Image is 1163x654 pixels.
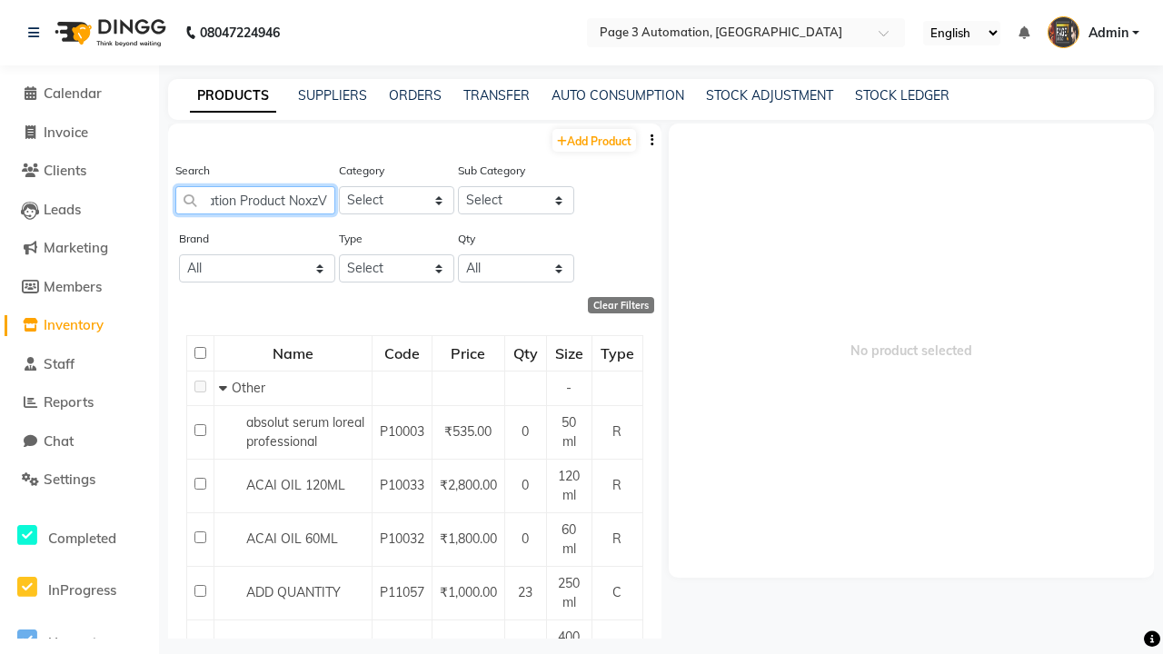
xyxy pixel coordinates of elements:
[444,638,492,654] span: ₹999.00
[48,530,116,547] span: Completed
[219,380,232,396] span: Collapse Row
[588,297,654,313] div: Clear Filters
[5,470,154,490] a: Settings
[44,316,104,333] span: Inventory
[612,584,621,600] span: C
[175,163,210,179] label: Search
[48,581,116,599] span: InProgress
[855,87,949,104] a: STOCK LEDGER
[246,584,341,600] span: ADD QUANTITY
[518,584,532,600] span: 23
[433,337,503,370] div: Price
[175,186,335,214] input: Search by product name or code
[44,393,94,411] span: Reports
[179,231,209,247] label: Brand
[552,87,684,104] a: AUTO CONSUMPTION
[522,477,529,493] span: 0
[552,129,636,152] a: Add Product
[440,530,497,547] span: ₹1,800.00
[5,277,154,298] a: Members
[44,124,88,141] span: Invoice
[232,380,265,396] span: Other
[380,477,424,493] span: P10033
[440,477,497,493] span: ₹2,800.00
[339,231,363,247] label: Type
[558,575,580,610] span: 250 ml
[44,162,86,179] span: Clients
[44,239,108,256] span: Marketing
[612,423,621,440] span: R
[339,163,384,179] label: Category
[5,123,154,144] a: Invoice
[562,414,576,450] span: 50 ml
[380,638,424,654] span: P11062
[380,530,424,547] span: P10032
[5,161,154,182] a: Clients
[190,80,276,113] a: PRODUCTS
[44,432,74,450] span: Chat
[200,7,280,58] b: 08047224946
[246,530,338,547] span: ACAI OIL 60ML
[44,201,81,218] span: Leads
[669,124,1155,578] span: No product selected
[44,355,75,372] span: Staff
[5,238,154,259] a: Marketing
[389,87,442,104] a: ORDERS
[522,423,529,440] span: 0
[506,337,545,370] div: Qty
[558,468,580,503] span: 120 ml
[246,477,345,493] span: ACAI OIL 120ML
[458,163,525,179] label: Sub Category
[706,87,833,104] a: STOCK ADJUSTMENT
[44,84,102,102] span: Calendar
[612,477,621,493] span: R
[380,584,424,600] span: P11057
[1048,16,1079,48] img: Admin
[48,634,113,651] span: Upcoming
[548,337,591,370] div: Size
[522,530,529,547] span: 0
[5,200,154,221] a: Leads
[5,84,154,104] a: Calendar
[215,337,371,370] div: Name
[612,530,621,547] span: R
[5,354,154,375] a: Staff
[593,337,641,370] div: Type
[246,414,364,450] span: absolut serum loreal professional
[380,423,424,440] span: P10003
[440,584,497,600] span: ₹1,000.00
[444,423,492,440] span: ₹535.00
[612,638,621,654] span: C
[562,521,576,557] span: 60 ml
[5,431,154,452] a: Chat
[518,638,532,654] span: 15
[46,7,171,58] img: logo
[566,380,572,396] span: -
[246,638,352,654] span: ADD QUANTITY 2
[298,87,367,104] a: SUPPLIERS
[1088,24,1128,43] span: Admin
[463,87,530,104] a: TRANSFER
[373,337,431,370] div: Code
[458,231,475,247] label: Qty
[5,392,154,413] a: Reports
[5,315,154,336] a: Inventory
[44,471,95,488] span: Settings
[44,278,102,295] span: Members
